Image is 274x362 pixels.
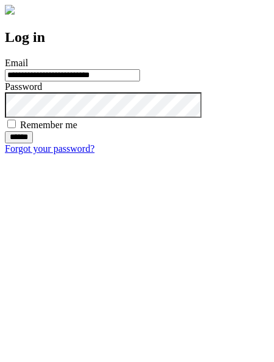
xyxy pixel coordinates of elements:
[5,29,269,46] h2: Log in
[5,5,15,15] img: logo-4e3dc11c47720685a147b03b5a06dd966a58ff35d612b21f08c02c0306f2b779.png
[20,120,77,130] label: Remember me
[5,58,28,68] label: Email
[5,143,94,154] a: Forgot your password?
[5,81,42,92] label: Password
